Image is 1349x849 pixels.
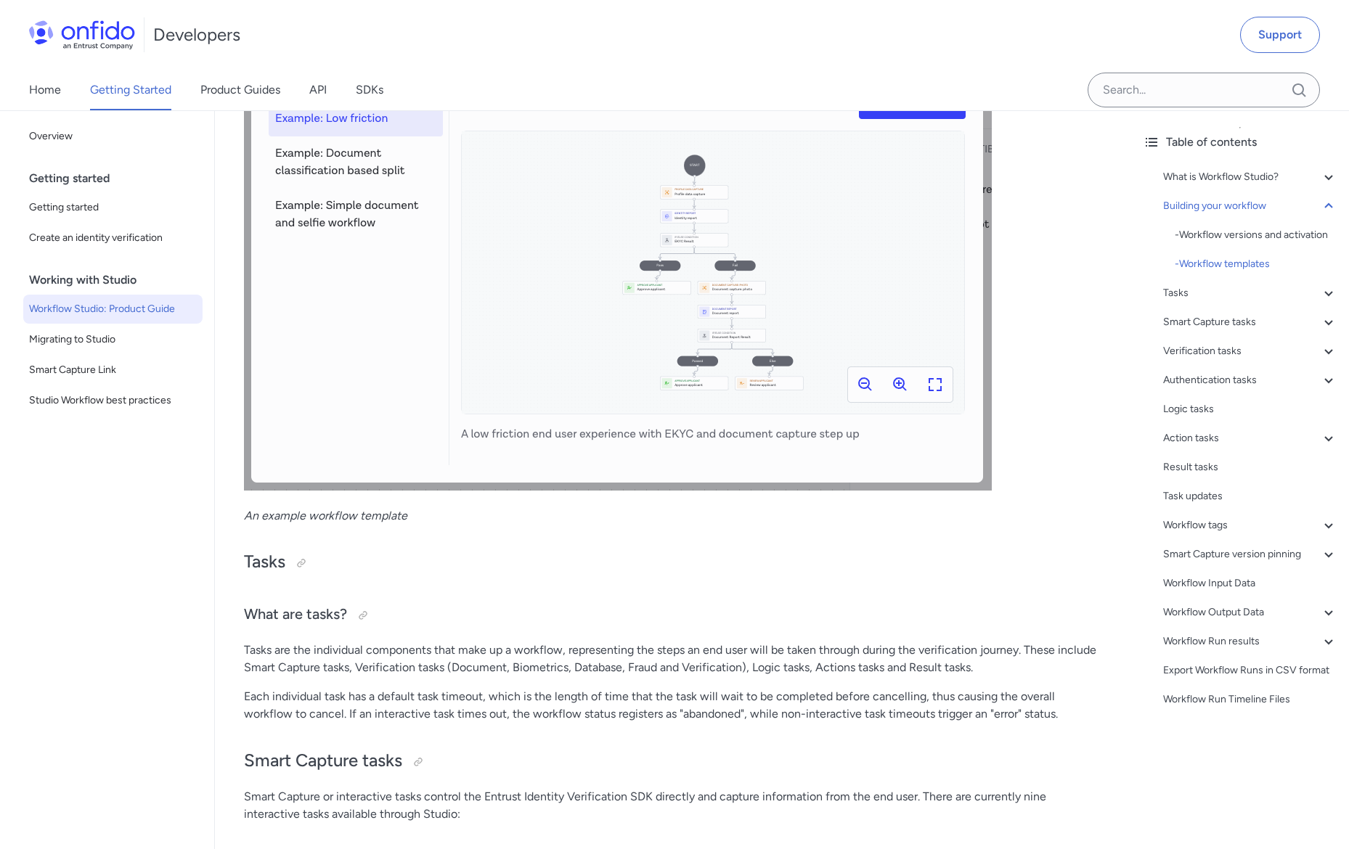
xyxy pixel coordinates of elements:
[23,122,203,151] a: Overview
[1175,255,1337,273] div: - Workflow templates
[244,641,1102,676] p: Tasks are the individual components that make up a workflow, representing the steps an end user w...
[244,14,992,491] img: Workflow template
[1163,343,1337,360] a: Verification tasks
[23,223,203,253] a: Create an identity verification
[1175,226,1337,244] div: - Workflow versions and activation
[1163,575,1337,592] a: Workflow Input Data
[1143,134,1337,151] div: Table of contents
[29,70,61,110] a: Home
[1175,226,1337,244] a: -Workflow versions and activation
[29,164,208,193] div: Getting started
[153,23,240,46] h1: Developers
[1240,17,1320,53] a: Support
[1163,459,1337,476] a: Result tasks
[23,325,203,354] a: Migrating to Studio
[29,266,208,295] div: Working with Studio
[1088,73,1320,107] input: Onfido search input field
[1163,691,1337,708] a: Workflow Run Timeline Files
[29,300,197,318] span: Workflow Studio: Product Guide
[244,550,1102,575] h2: Tasks
[1163,430,1337,447] a: Action tasks
[29,20,135,49] img: Onfido Logo
[356,70,383,110] a: SDKs
[29,128,197,145] span: Overview
[244,688,1102,723] p: Each individual task has a default task timeout, which is the length of time that the task will w...
[29,229,197,247] span: Create an identity verification
[1163,633,1337,650] a: Workflow Run results
[29,331,197,348] span: Migrating to Studio
[29,392,197,409] span: Studio Workflow best practices
[23,356,203,385] a: Smart Capture Link
[23,295,203,324] a: Workflow Studio: Product Guide
[244,749,1102,774] h2: Smart Capture tasks
[1175,255,1337,273] a: -Workflow templates
[90,70,171,110] a: Getting Started
[29,199,197,216] span: Getting started
[29,361,197,379] span: Smart Capture Link
[1163,488,1337,505] a: Task updates
[244,788,1102,823] p: Smart Capture or interactive tasks control the Entrust Identity Verification SDK directly and cap...
[23,193,203,222] a: Getting started
[309,70,327,110] a: API
[1163,401,1337,418] a: Logic tasks
[1163,197,1337,215] a: Building your workflow
[244,509,407,522] em: An example workflow template
[1163,546,1337,563] a: Smart Capture version pinning
[1163,313,1337,331] a: Smart Capture tasks
[1163,662,1337,679] a: Export Workflow Runs in CSV format
[1163,284,1337,302] a: Tasks
[244,604,1102,627] h3: What are tasks?
[1163,168,1337,186] a: What is Workflow Studio?
[1163,604,1337,621] a: Workflow Output Data
[1163,517,1337,534] a: Workflow tags
[200,70,280,110] a: Product Guides
[1163,372,1337,389] a: Authentication tasks
[23,386,203,415] a: Studio Workflow best practices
